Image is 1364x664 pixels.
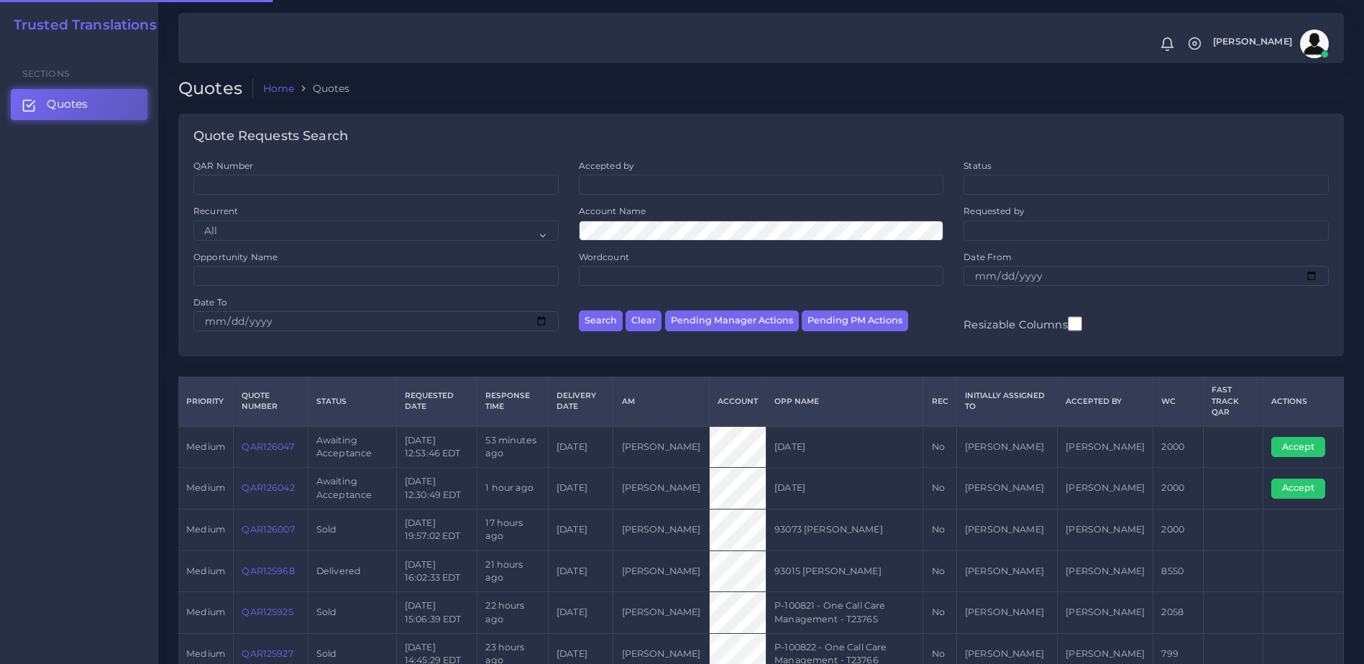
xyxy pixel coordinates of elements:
th: Requested Date [396,377,477,426]
td: [DATE] 16:02:33 EDT [396,550,477,592]
span: medium [186,441,225,452]
a: QAR125927 [242,648,293,659]
th: AM [613,377,709,426]
td: [PERSON_NAME] [1058,509,1153,550]
input: Resizable Columns [1068,315,1082,333]
a: QAR125968 [242,566,294,576]
td: No [923,426,956,468]
td: 93073 [PERSON_NAME] [766,509,923,550]
td: 1 hour ago [477,468,549,509]
span: medium [186,524,225,535]
label: Date From [964,251,1012,263]
th: Opp Name [766,377,923,426]
th: Actions [1263,377,1343,426]
td: 2000 [1153,468,1203,509]
a: [PERSON_NAME]avatar [1206,29,1334,58]
td: Sold [308,509,396,550]
td: [PERSON_NAME] [956,468,1057,509]
td: [PERSON_NAME] [1058,592,1153,634]
button: Accept [1271,479,1325,499]
a: Home [263,81,295,96]
td: [PERSON_NAME] [956,509,1057,550]
a: Accept [1271,441,1335,451]
button: Clear [626,310,662,331]
button: Pending Manager Actions [665,310,799,331]
th: Accepted by [1058,377,1153,426]
button: Accept [1271,437,1325,457]
td: 21 hours ago [477,550,549,592]
td: [DATE] 12:30:49 EDT [396,468,477,509]
td: [DATE] [548,550,613,592]
label: Recurrent [193,205,238,217]
th: Status [308,377,396,426]
td: No [923,509,956,550]
td: 2058 [1153,592,1203,634]
span: medium [186,482,225,493]
td: [DATE] [548,592,613,634]
td: [PERSON_NAME] [1058,426,1153,468]
td: [PERSON_NAME] [613,426,709,468]
th: Account [709,377,766,426]
span: medium [186,648,225,659]
span: [PERSON_NAME] [1213,37,1292,47]
label: Opportunity Name [193,251,278,263]
td: Awaiting Acceptance [308,468,396,509]
td: P-100821 - One Call Care Management - T23765 [766,592,923,634]
label: Account Name [579,205,646,217]
td: Sold [308,592,396,634]
td: 2000 [1153,509,1203,550]
td: [PERSON_NAME] [956,426,1057,468]
td: No [923,550,956,592]
td: [DATE] [548,468,613,509]
td: [PERSON_NAME] [956,592,1057,634]
td: 93015 [PERSON_NAME] [766,550,923,592]
a: QAR126047 [242,441,293,452]
h4: Quote Requests Search [193,129,348,144]
td: [PERSON_NAME] [613,509,709,550]
span: medium [186,607,225,617]
label: Wordcount [579,251,629,263]
label: Requested by [964,205,1025,217]
td: 2000 [1153,426,1203,468]
td: 17 hours ago [477,509,549,550]
a: Quotes [11,89,147,119]
td: [DATE] [766,468,923,509]
a: QAR126007 [242,524,294,535]
td: 22 hours ago [477,592,549,634]
td: [PERSON_NAME] [956,550,1057,592]
button: Pending PM Actions [802,310,908,331]
label: Status [964,160,992,172]
h2: Quotes [178,78,253,99]
label: QAR Number [193,160,253,172]
span: Sections [22,68,70,79]
td: Awaiting Acceptance [308,426,396,468]
td: [DATE] [766,426,923,468]
th: Initially Assigned to [956,377,1057,426]
th: Quote Number [234,377,308,426]
td: [PERSON_NAME] [613,592,709,634]
td: 53 minutes ago [477,426,549,468]
label: Date To [193,296,227,308]
td: No [923,468,956,509]
th: WC [1153,377,1203,426]
td: [PERSON_NAME] [1058,550,1153,592]
a: QAR125925 [242,607,293,617]
span: Quotes [47,96,88,112]
td: [PERSON_NAME] [613,468,709,509]
a: Trusted Translations [4,17,157,34]
th: Priority [178,377,234,426]
span: medium [186,566,225,576]
button: Search [579,310,623,331]
td: [DATE] [548,509,613,550]
th: Delivery Date [548,377,613,426]
label: Resizable Columns [964,315,1081,333]
td: [PERSON_NAME] [613,550,709,592]
a: Accept [1271,482,1335,493]
th: Fast Track QAR [1203,377,1263,426]
td: [DATE] 19:57:02 EDT [396,509,477,550]
td: [DATE] 15:06:39 EDT [396,592,477,634]
td: [PERSON_NAME] [1058,468,1153,509]
td: No [923,592,956,634]
td: [DATE] 12:53:46 EDT [396,426,477,468]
